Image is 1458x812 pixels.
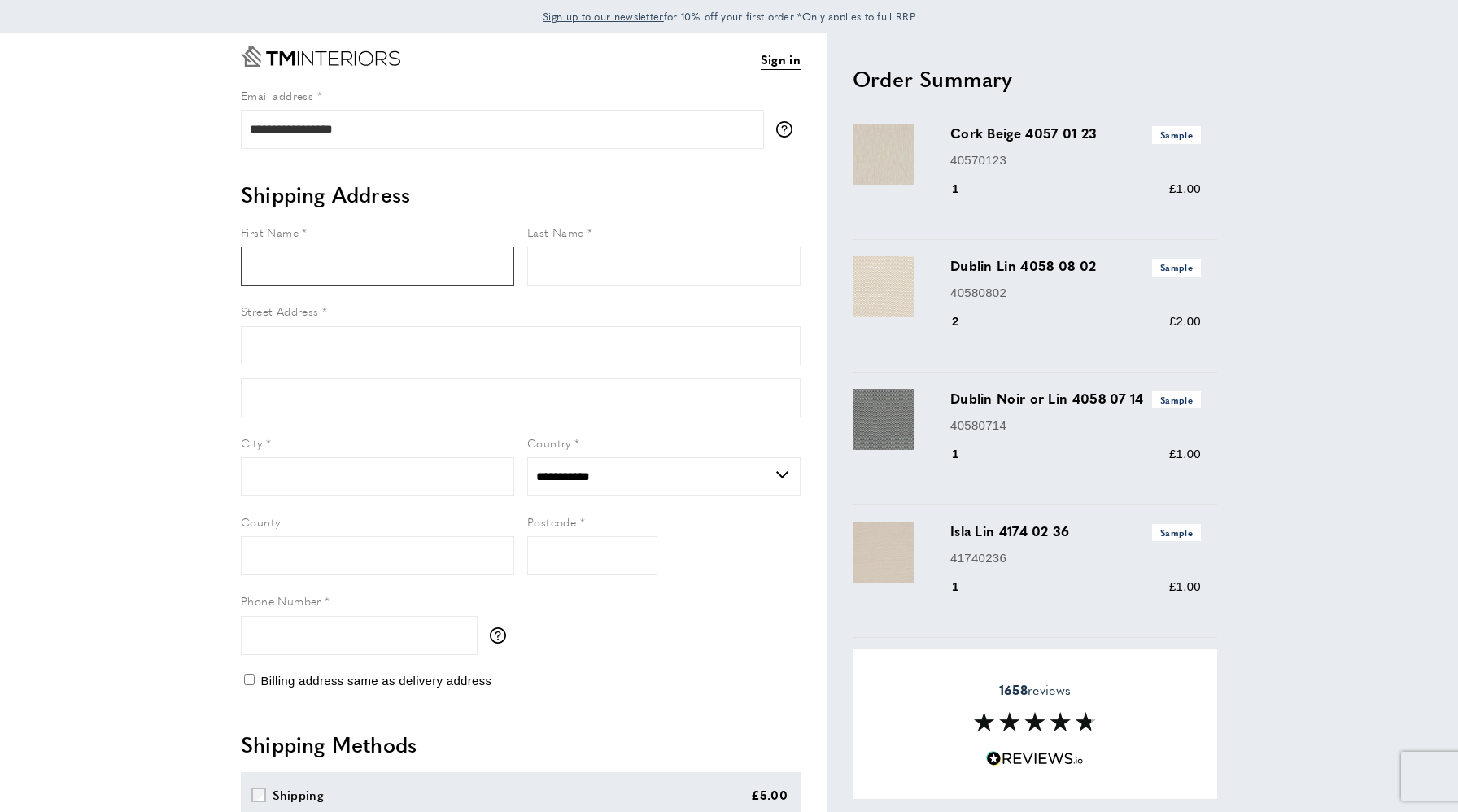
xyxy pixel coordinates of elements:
[241,592,321,609] span: Phone Number
[543,9,664,24] span: Sign up to our newsletter
[490,627,514,644] button: More information
[241,434,263,451] span: City
[999,682,1071,698] span: reviews
[853,124,914,185] img: Cork Beige 4057 01 23
[527,224,584,240] span: Last Name
[241,46,400,67] a: Go to Home page
[950,389,1201,408] h3: Dublin Noir or Lin 4058 07 14
[853,522,914,583] img: Isla Lin 4174 02 36
[1152,524,1201,541] span: Sample
[950,283,1201,303] p: 40580802
[543,9,915,24] span: for 10% off your first order *Only applies to full RRP
[950,124,1201,143] h3: Cork Beige 4057 01 23
[950,151,1201,170] p: 40570123
[950,522,1201,541] h3: Isla Lin 4174 02 36
[853,389,914,450] img: Dublin Noir or Lin 4058 07 14
[241,730,801,759] h2: Shipping Methods
[241,513,280,530] span: County
[527,434,571,451] span: Country
[260,674,491,688] span: Billing address same as delivery address
[950,416,1201,435] p: 40580714
[1152,126,1201,143] span: Sample
[1169,579,1201,593] span: £1.00
[241,87,313,103] span: Email address
[950,577,982,596] div: 1
[950,548,1201,568] p: 41740236
[950,444,982,464] div: 1
[1169,181,1201,195] span: £1.00
[1152,259,1201,276] span: Sample
[853,256,914,317] img: Dublin Lin 4058 08 02
[273,785,324,805] div: Shipping
[1169,314,1201,328] span: £2.00
[950,179,982,199] div: 1
[241,303,319,319] span: Street Address
[527,513,576,530] span: Postcode
[974,712,1096,731] img: Reviews section
[999,680,1028,699] strong: 1658
[776,121,801,138] button: More information
[986,751,1084,766] img: Reviews.io 5 stars
[1169,447,1201,461] span: £1.00
[244,674,255,685] input: Billing address same as delivery address
[751,785,788,805] div: £5.00
[950,312,982,331] div: 2
[761,50,801,70] a: Sign in
[853,64,1217,94] h2: Order Summary
[543,8,664,24] a: Sign up to our newsletter
[241,224,299,240] span: First Name
[950,256,1201,276] h3: Dublin Lin 4058 08 02
[1152,391,1201,408] span: Sample
[241,180,801,209] h2: Shipping Address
